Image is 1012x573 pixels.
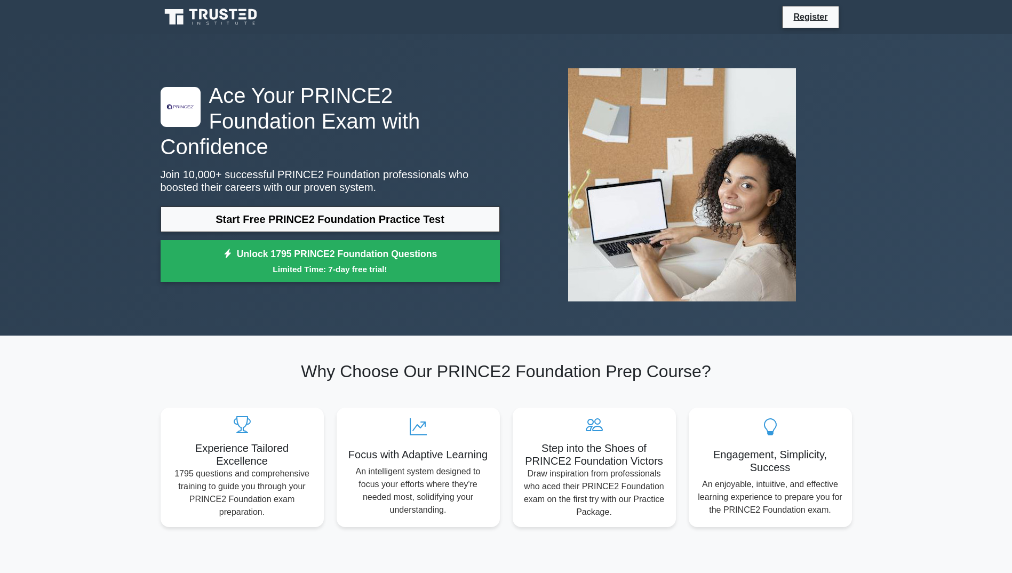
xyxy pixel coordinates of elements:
a: Register [787,10,834,23]
small: Limited Time: 7-day free trial! [174,263,487,275]
h5: Engagement, Simplicity, Success [697,448,843,474]
a: Start Free PRINCE2 Foundation Practice Test [161,206,500,232]
p: An intelligent system designed to focus your efforts where they're needed most, solidifying your ... [345,465,491,516]
p: 1795 questions and comprehensive training to guide you through your PRINCE2 Foundation exam prepa... [169,467,315,519]
p: An enjoyable, intuitive, and effective learning experience to prepare you for the PRINCE2 Foundat... [697,478,843,516]
p: Draw inspiration from professionals who aced their PRINCE2 Foundation exam on the first try with ... [521,467,667,519]
p: Join 10,000+ successful PRINCE2 Foundation professionals who boosted their careers with our prove... [161,168,500,194]
h5: Step into the Shoes of PRINCE2 Foundation Victors [521,442,667,467]
h2: Why Choose Our PRINCE2 Foundation Prep Course? [161,361,852,381]
h5: Focus with Adaptive Learning [345,448,491,461]
h5: Experience Tailored Excellence [169,442,315,467]
h1: Ace Your PRINCE2 Foundation Exam with Confidence [161,83,500,160]
a: Unlock 1795 PRINCE2 Foundation QuestionsLimited Time: 7-day free trial! [161,240,500,283]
